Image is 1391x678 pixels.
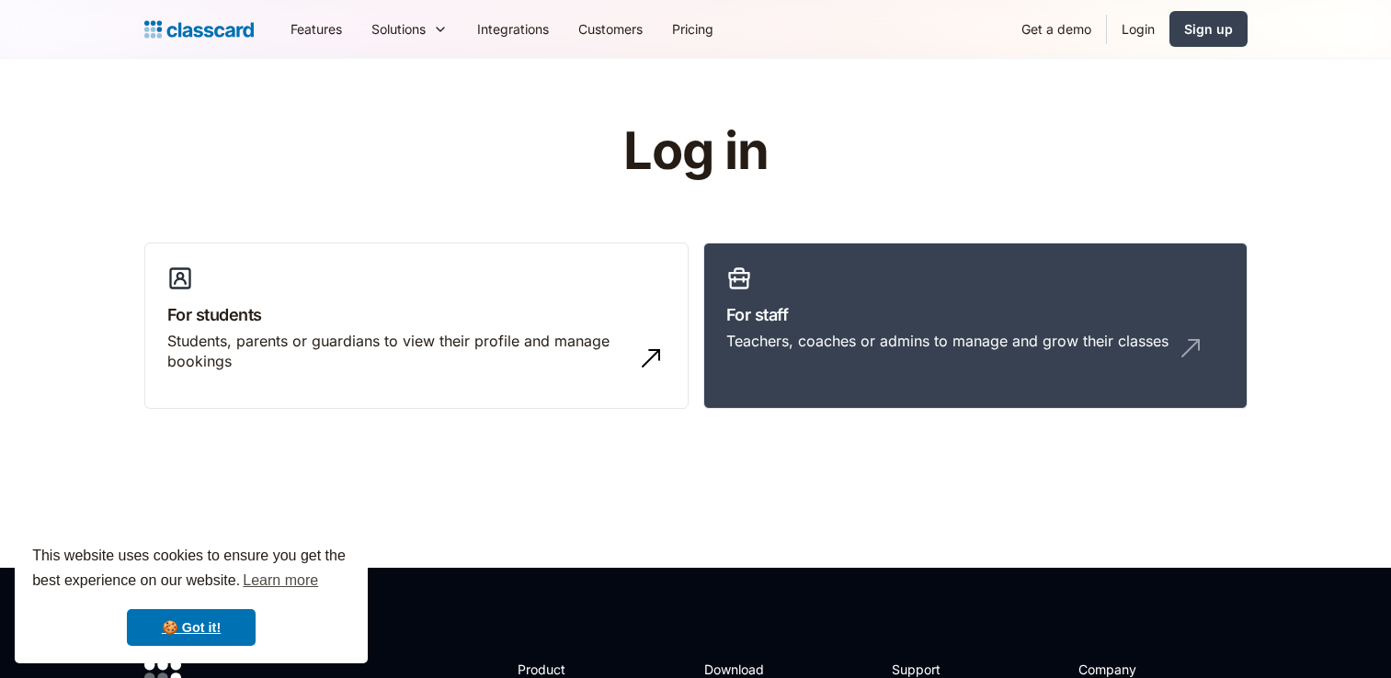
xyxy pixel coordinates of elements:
a: home [144,17,254,42]
h3: For students [167,302,666,327]
a: For studentsStudents, parents or guardians to view their profile and manage bookings [144,243,689,410]
a: Sign up [1169,11,1248,47]
a: Features [276,8,357,50]
div: Solutions [371,19,426,39]
a: Login [1107,8,1169,50]
a: Get a demo [1007,8,1106,50]
a: For staffTeachers, coaches or admins to manage and grow their classes [703,243,1248,410]
a: learn more about cookies [240,567,321,594]
h1: Log in [404,123,987,180]
div: cookieconsent [15,527,368,663]
a: Pricing [657,8,728,50]
div: Students, parents or guardians to view their profile and manage bookings [167,331,629,372]
div: Sign up [1184,19,1233,39]
a: Customers [564,8,657,50]
div: Solutions [357,8,462,50]
span: This website uses cookies to ensure you get the best experience on our website. [32,545,350,594]
a: dismiss cookie message [127,609,256,646]
div: Teachers, coaches or admins to manage and grow their classes [726,331,1169,351]
a: Integrations [462,8,564,50]
h3: For staff [726,302,1225,327]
